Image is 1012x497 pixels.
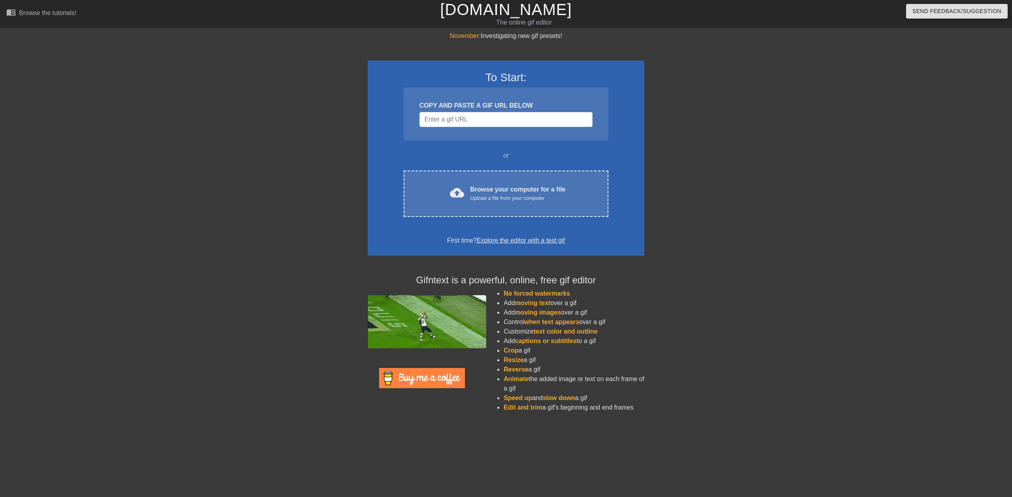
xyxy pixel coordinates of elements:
[906,4,1008,19] button: Send Feedback/Suggestion
[388,151,624,160] div: or
[470,194,566,202] div: Upload a file from your computer
[504,346,644,355] li: a gif
[515,300,551,306] span: moving text
[368,31,644,41] div: Investigating new gif presets!
[6,8,16,17] span: menu_book
[504,298,644,308] li: Add over a gif
[419,101,593,110] div: COPY AND PASTE A GIF URL BELOW
[912,6,1001,16] span: Send Feedback/Suggestion
[419,112,593,127] input: Username
[515,309,561,316] span: moving images
[504,376,529,382] span: Animate
[543,395,575,401] span: slow down
[524,319,580,325] span: when text appears
[504,336,644,346] li: Add to a gif
[504,366,528,373] span: Reverse
[477,237,565,244] a: Explore the editor with a test gif
[504,404,542,411] span: Edit and trim
[504,317,644,327] li: Control over a gif
[378,236,634,245] div: First time?
[504,355,644,365] li: a gif
[504,403,644,412] li: a gif's beginning and end frames
[515,338,577,344] span: captions or subtitles
[504,357,524,363] span: Resize
[504,395,532,401] span: Speed up
[450,186,464,200] span: cloud_upload
[19,9,76,16] div: Browse the tutorials!
[504,308,644,317] li: Add over a gif
[470,185,566,202] div: Browse your computer for a file
[504,290,570,297] span: No forced watermarks
[504,393,644,403] li: and a gif
[504,365,644,374] li: a gif
[504,374,644,393] li: the added image or text on each frame of a gif
[504,347,518,354] span: Crop
[368,295,486,348] img: football_small.gif
[368,275,644,286] h4: Gifntext is a powerful, online, free gif editor
[504,327,644,336] li: Customize
[450,32,481,39] span: November:
[6,8,76,20] a: Browse the tutorials!
[440,1,572,18] a: [DOMAIN_NAME]
[341,18,706,27] div: The online gif editor
[534,328,598,335] span: text color and outline
[378,71,634,84] h3: To Start:
[379,368,465,388] img: Buy Me A Coffee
